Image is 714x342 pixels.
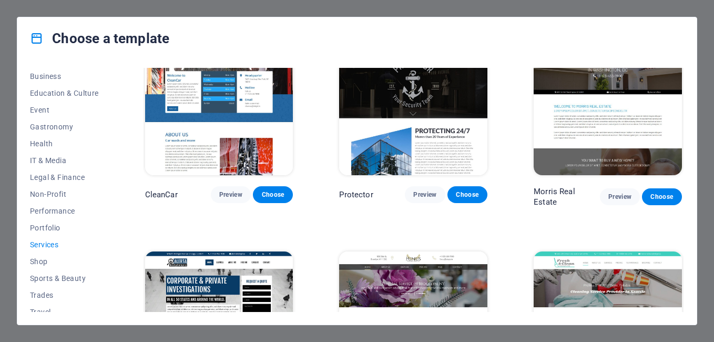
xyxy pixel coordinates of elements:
span: Sports & Beauty [30,274,99,283]
img: Protector [339,39,487,176]
button: Choose [253,186,293,203]
span: Choose [650,193,674,201]
button: Travel [30,304,99,320]
p: Morris Real Estate [534,186,600,207]
span: Choose [261,190,284,199]
button: Health [30,135,99,152]
span: Gastronomy [30,123,99,131]
button: Choose [447,186,487,203]
span: Non-Profit [30,190,99,198]
button: IT & Media [30,152,99,169]
span: Preview [608,193,631,201]
button: Gastronomy [30,118,99,135]
button: Preview [405,186,445,203]
span: IT & Media [30,156,99,165]
p: CleanCar [145,189,178,200]
button: Event [30,102,99,118]
button: Business [30,68,99,85]
span: Trades [30,291,99,299]
span: Event [30,106,99,114]
span: Choose [456,190,479,199]
button: Non-Profit [30,186,99,203]
button: Preview [600,188,640,205]
button: Portfolio [30,219,99,236]
p: Protector [339,189,373,200]
span: Preview [219,190,242,199]
span: Performance [30,207,99,215]
span: Health [30,139,99,148]
span: Preview [413,190,436,199]
button: Performance [30,203,99,219]
span: Legal & Finance [30,173,99,182]
h4: Choose a template [30,30,169,47]
button: Legal & Finance [30,169,99,186]
button: Sports & Beauty [30,270,99,287]
img: Morris Real Estate [534,39,682,176]
span: Services [30,240,99,249]
button: Education & Culture [30,85,99,102]
span: Shop [30,257,99,266]
button: Shop [30,253,99,270]
img: CleanCar [145,39,293,176]
span: Education & Culture [30,89,99,97]
button: Trades [30,287,99,304]
span: Portfolio [30,224,99,232]
button: Services [30,236,99,253]
span: Travel [30,308,99,316]
button: Preview [211,186,251,203]
span: Business [30,72,99,81]
button: Choose [642,188,682,205]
